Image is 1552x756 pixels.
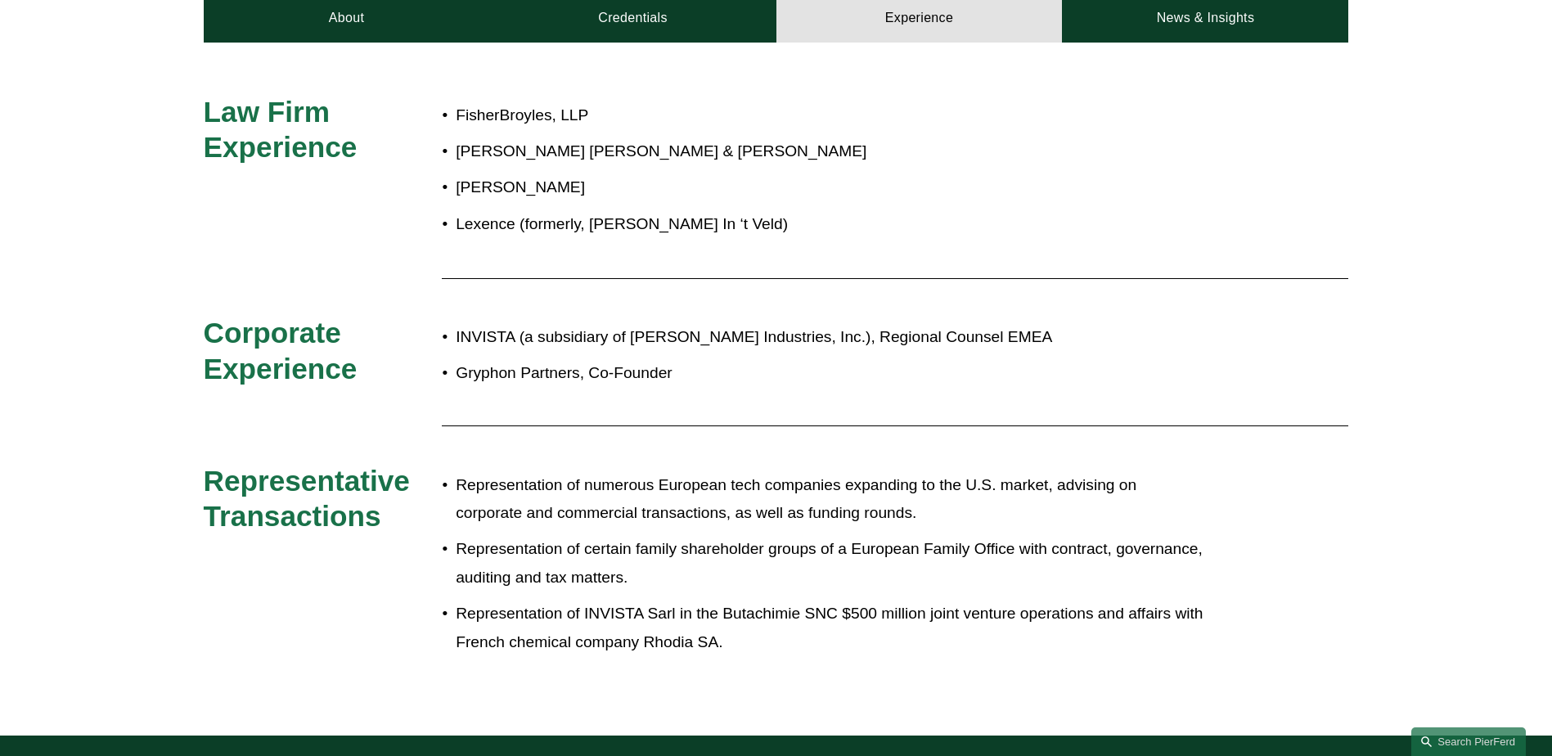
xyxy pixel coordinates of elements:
[456,137,1205,166] p: [PERSON_NAME] [PERSON_NAME] & [PERSON_NAME]
[456,323,1205,352] p: INVISTA (a subsidiary of [PERSON_NAME] Industries, Inc.), Regional Counsel EMEA
[456,471,1205,528] p: Representation of numerous European tech companies expanding to the U.S. market, advising on corp...
[456,173,1205,202] p: [PERSON_NAME]
[456,210,1205,239] p: Lexence (formerly, [PERSON_NAME] In ‘t Veld)
[1411,727,1526,756] a: Search this site
[204,465,418,533] span: Representative Transactions
[456,600,1205,656] p: Representation of INVISTA Sarl in the Butachimie SNC $500 million joint venture operations and af...
[456,101,1205,130] p: FisherBroyles, LLP
[456,359,1205,388] p: Gryphon Partners, Co-Founder
[456,535,1205,592] p: Representation of certain family shareholder groups of a European Family Office with contract, go...
[204,317,358,385] span: Corporate Experience
[204,96,358,164] span: Law Firm Experience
